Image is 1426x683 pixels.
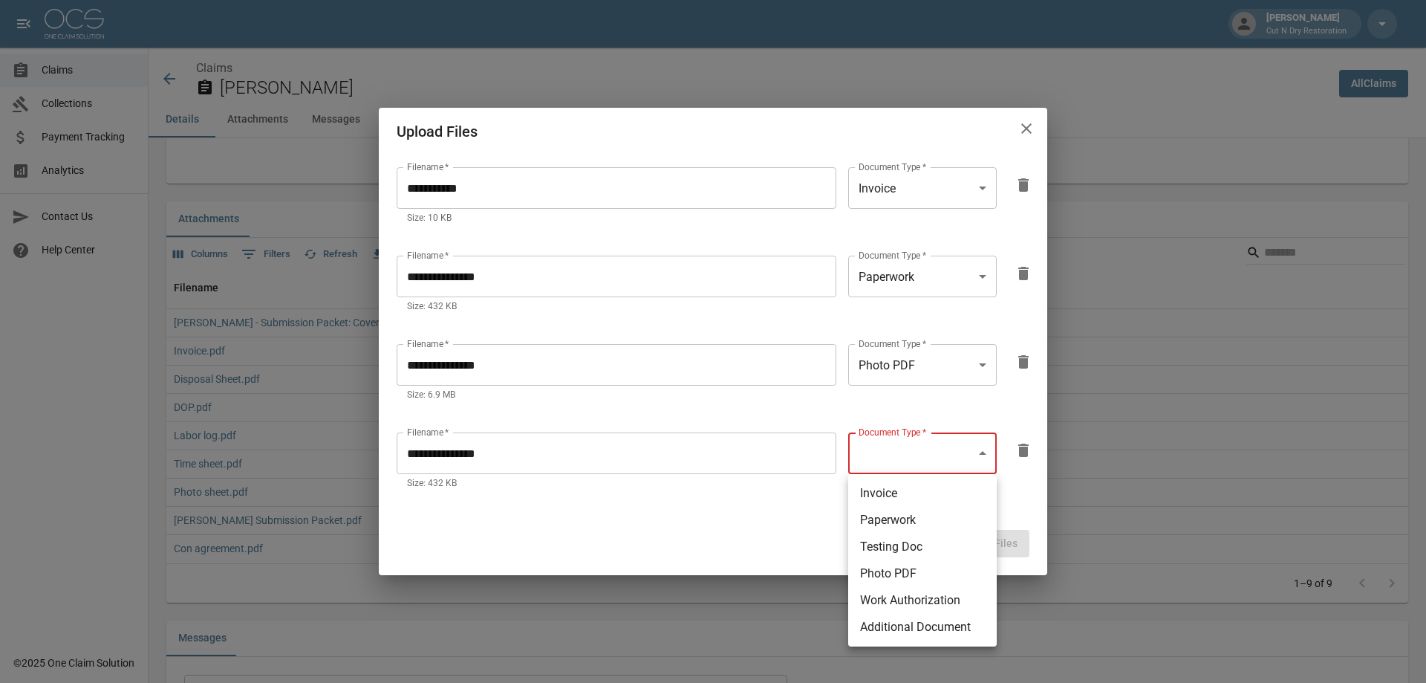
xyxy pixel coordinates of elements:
[848,507,997,534] li: Paperwork
[848,587,997,614] li: Work Authorization
[848,560,997,587] li: Photo PDF
[848,614,997,641] li: Additional Document
[848,534,997,560] li: Testing Doc
[848,480,997,507] li: Invoice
